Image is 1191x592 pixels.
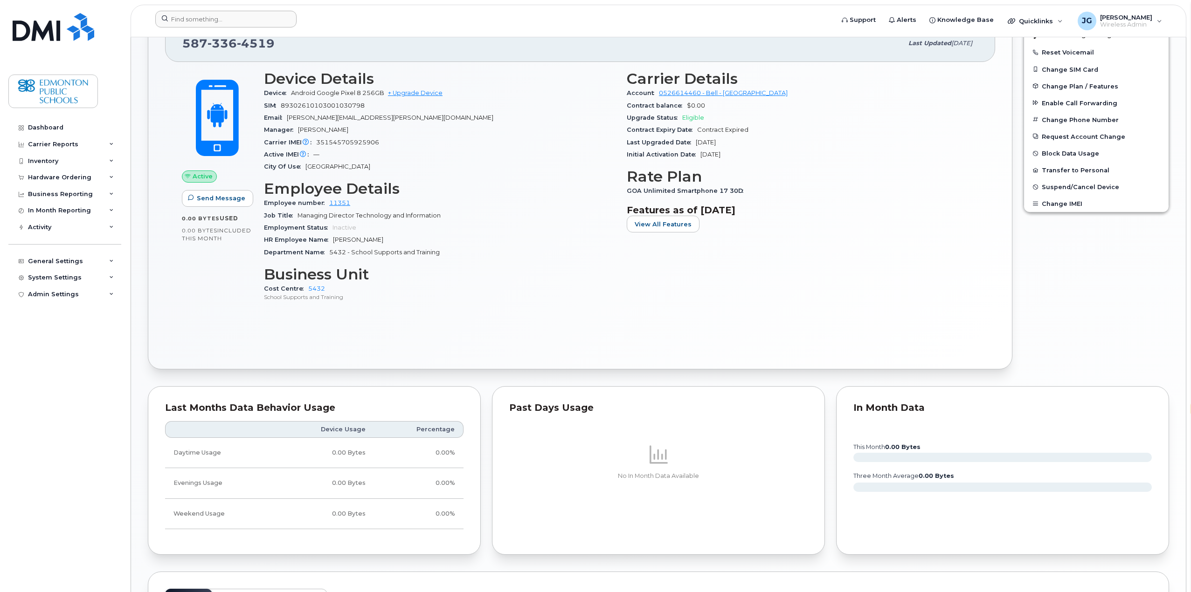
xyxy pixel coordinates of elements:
[182,227,217,234] span: 0.00 Bytes
[329,199,350,206] a: 11351
[627,139,696,146] span: Last Upgraded Date
[1042,99,1117,106] span: Enable Call Forwarding
[882,11,923,29] a: Alerts
[264,139,316,146] span: Carrier IMEI
[264,89,291,96] span: Device
[182,36,275,50] span: 587
[627,204,978,216] h3: Features as of [DATE]
[165,499,464,529] tr: Friday from 6:00pm to Monday 8:00am
[1100,21,1152,28] span: Wireless Admin
[264,102,281,109] span: SIM
[316,139,379,146] span: 351545705925906
[1019,17,1053,25] span: Quicklinks
[1001,12,1069,30] div: Quicklinks
[908,40,951,47] span: Last updated
[627,102,687,109] span: Contract balance
[696,139,716,146] span: [DATE]
[374,499,464,529] td: 0.00%
[897,15,916,25] span: Alerts
[287,114,493,121] span: [PERSON_NAME][EMAIL_ADDRESS][PERSON_NAME][DOMAIN_NAME]
[1024,195,1169,212] button: Change IMEI
[627,114,682,121] span: Upgrade Status
[332,224,356,231] span: Inactive
[659,89,788,96] a: 0526614460 - Bell - [GEOGRAPHIC_DATA]
[1024,61,1169,78] button: Change SIM Card
[264,293,616,301] p: School Supports and Training
[155,11,297,27] input: Find something...
[305,163,370,170] span: [GEOGRAPHIC_DATA]
[264,249,329,256] span: Department Name
[165,403,464,413] div: Last Months Data Behavior Usage
[264,180,616,197] h3: Employee Details
[264,266,616,283] h3: Business Unit
[264,126,298,133] span: Manager
[298,126,348,133] span: [PERSON_NAME]
[627,70,978,87] h3: Carrier Details
[264,236,333,243] span: HR Employee Name
[193,172,213,181] span: Active
[635,220,692,229] span: View All Features
[1071,12,1169,30] div: Joel Gilkey
[220,215,238,222] span: used
[281,102,365,109] span: 89302610103001030798
[264,163,305,170] span: City Of Use
[1082,15,1092,27] span: JG
[1024,111,1169,128] button: Change Phone Number
[853,403,1152,413] div: In Month Data
[298,212,441,219] span: Managing Director Technology and Information
[165,468,464,498] tr: Weekdays from 6:00pm to 8:00am
[687,102,705,109] span: $0.00
[264,212,298,219] span: Job Title
[308,285,325,292] a: 5432
[1024,145,1169,162] button: Block Data Usage
[1024,78,1169,95] button: Change Plan / Features
[509,472,808,480] p: No In Month Data Available
[1024,178,1169,195] button: Suspend/Cancel Device
[627,126,697,133] span: Contract Expiry Date
[885,443,921,450] tspan: 0.00 Bytes
[1024,44,1169,61] button: Reset Voicemail
[275,421,374,438] th: Device Usage
[835,11,882,29] a: Support
[264,285,308,292] span: Cost Centre
[853,472,954,479] text: three month average
[627,216,699,232] button: View All Features
[374,438,464,468] td: 0.00%
[1024,162,1169,178] button: Transfer to Personal
[509,403,808,413] div: Past Days Usage
[182,190,253,207] button: Send Message
[275,499,374,529] td: 0.00 Bytes
[165,499,275,529] td: Weekend Usage
[951,40,972,47] span: [DATE]
[275,438,374,468] td: 0.00 Bytes
[682,114,704,121] span: Eligible
[237,36,275,50] span: 4519
[182,215,220,222] span: 0.00 Bytes
[1100,14,1152,21] span: [PERSON_NAME]
[697,126,748,133] span: Contract Expired
[264,70,616,87] h3: Device Details
[1042,184,1119,191] span: Suspend/Cancel Device
[627,168,978,185] h3: Rate Plan
[627,89,659,96] span: Account
[388,89,443,96] a: + Upgrade Device
[374,468,464,498] td: 0.00%
[700,151,720,158] span: [DATE]
[919,472,954,479] tspan: 0.00 Bytes
[275,468,374,498] td: 0.00 Bytes
[208,36,237,50] span: 336
[264,224,332,231] span: Employment Status
[1024,95,1169,111] button: Enable Call Forwarding
[627,187,748,194] span: GOA Unlimited Smartphone 17 30D
[850,15,876,25] span: Support
[333,236,383,243] span: [PERSON_NAME]
[165,438,275,468] td: Daytime Usage
[627,151,700,158] span: Initial Activation Date
[165,468,275,498] td: Evenings Usage
[197,194,245,203] span: Send Message
[329,249,440,256] span: 5432 - School Supports and Training
[264,151,313,158] span: Active IMEI
[264,199,329,206] span: Employee number
[937,15,994,25] span: Knowledge Base
[313,151,319,158] span: —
